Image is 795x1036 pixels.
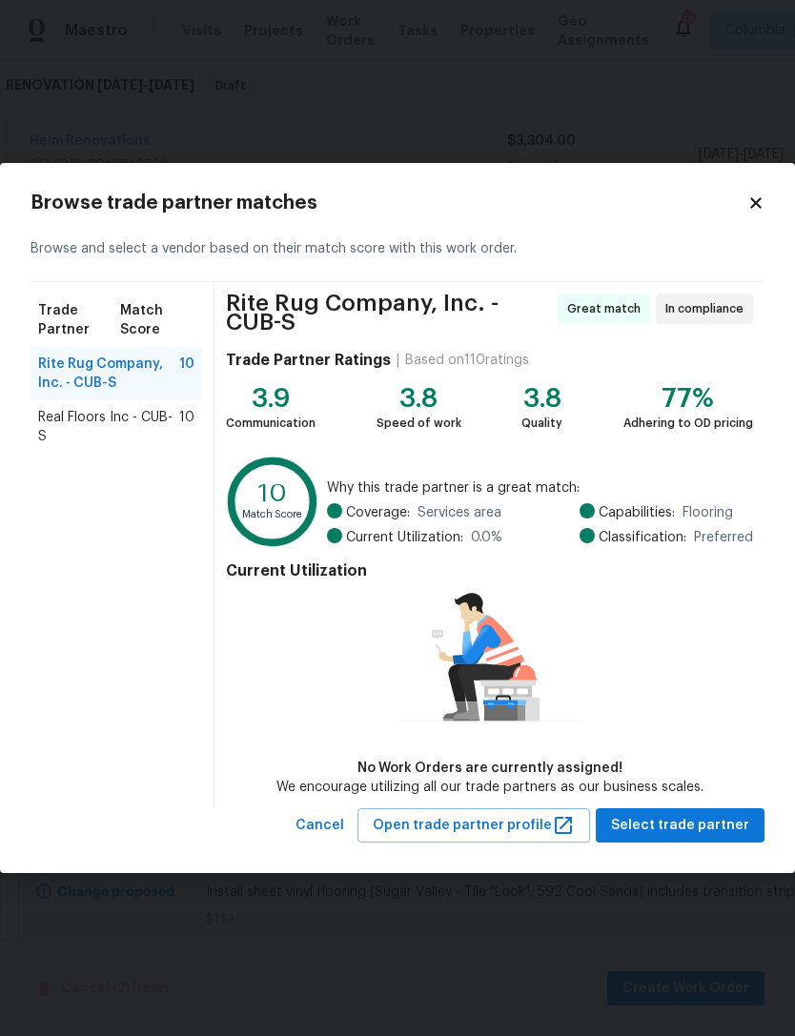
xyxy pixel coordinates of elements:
[296,814,344,838] span: Cancel
[226,389,316,408] div: 3.9
[346,503,410,522] span: Coverage:
[599,528,686,547] span: Classification:
[665,299,751,318] span: In compliance
[567,299,648,318] span: Great match
[377,389,461,408] div: 3.8
[623,389,753,408] div: 77%
[242,508,303,518] text: Match Score
[226,351,391,370] h4: Trade Partner Ratings
[391,351,405,370] div: |
[327,478,753,498] span: Why this trade partner is a great match:
[418,503,501,522] span: Services area
[258,480,287,506] text: 10
[120,301,194,339] span: Match Score
[38,301,120,339] span: Trade Partner
[521,389,562,408] div: 3.8
[226,561,753,580] h4: Current Utilization
[357,808,590,843] button: Open trade partner profile
[683,503,733,522] span: Flooring
[373,814,575,838] span: Open trade partner profile
[276,778,703,797] div: We encourage utilizing all our trade partners as our business scales.
[623,414,753,433] div: Adhering to OD pricing
[377,414,461,433] div: Speed of work
[226,414,316,433] div: Communication
[276,759,703,778] div: No Work Orders are currently assigned!
[31,193,747,213] h2: Browse trade partner matches
[288,808,352,843] button: Cancel
[611,814,749,838] span: Select trade partner
[521,414,562,433] div: Quality
[179,408,194,446] span: 10
[596,808,764,843] button: Select trade partner
[38,408,179,446] span: Real Floors Inc - CUB-S
[694,528,753,547] span: Preferred
[599,503,675,522] span: Capabilities:
[226,294,552,332] span: Rite Rug Company, Inc. - CUB-S
[38,355,179,393] span: Rite Rug Company, Inc. - CUB-S
[346,528,463,547] span: Current Utilization:
[405,351,529,370] div: Based on 110 ratings
[471,528,502,547] span: 0.0 %
[31,216,764,282] div: Browse and select a vendor based on their match score with this work order.
[179,355,194,393] span: 10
